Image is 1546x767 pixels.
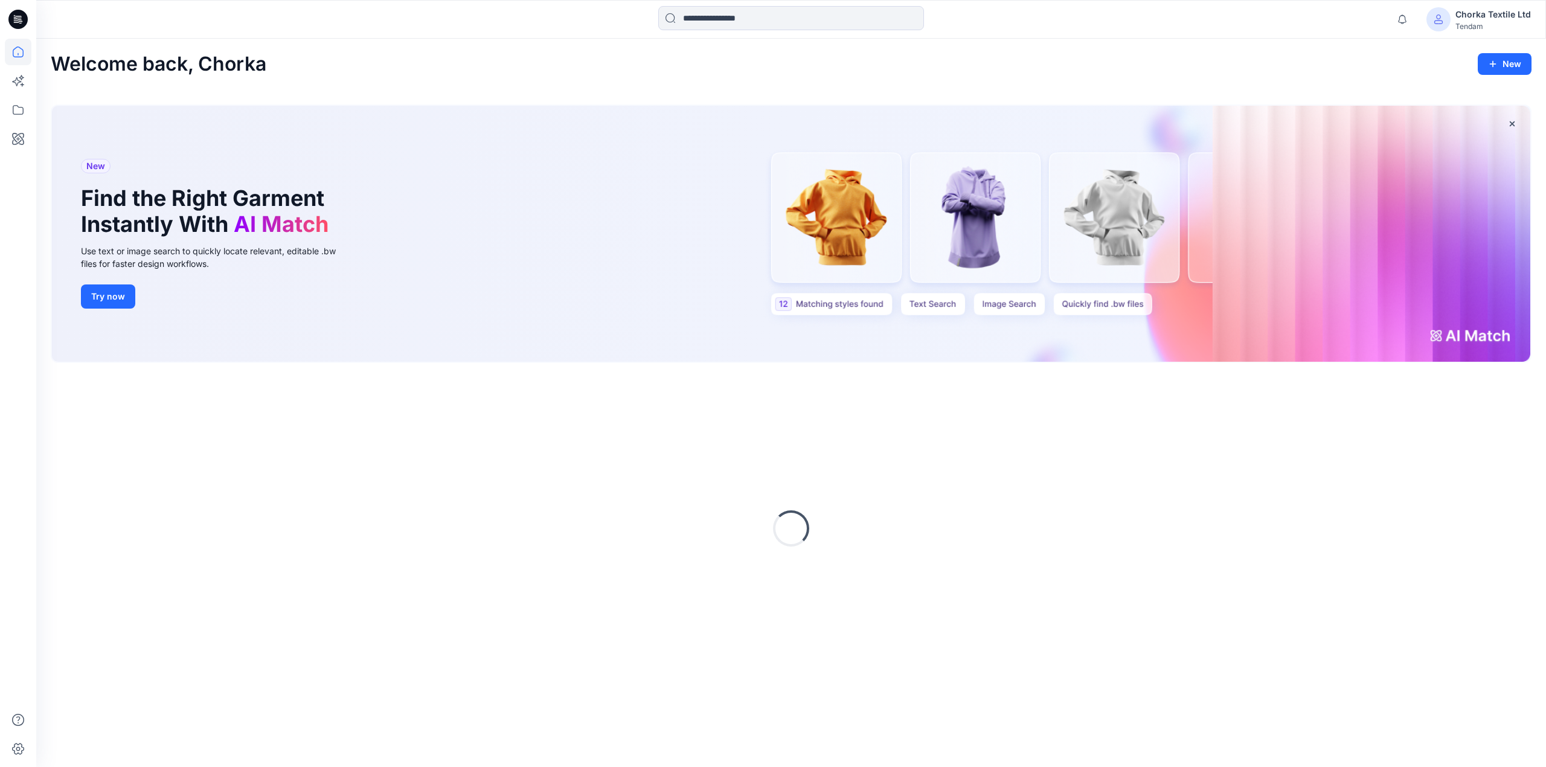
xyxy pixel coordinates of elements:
[1455,7,1531,22] div: Chorka Textile Ltd
[86,159,105,173] span: New
[51,53,266,75] h2: Welcome back, Chorka
[81,284,135,309] button: Try now
[234,211,329,237] span: AI Match
[1455,22,1531,31] div: Tendam
[1478,53,1532,75] button: New
[81,245,353,270] div: Use text or image search to quickly locate relevant, editable .bw files for faster design workflows.
[81,185,335,237] h1: Find the Right Garment Instantly With
[1434,14,1443,24] svg: avatar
